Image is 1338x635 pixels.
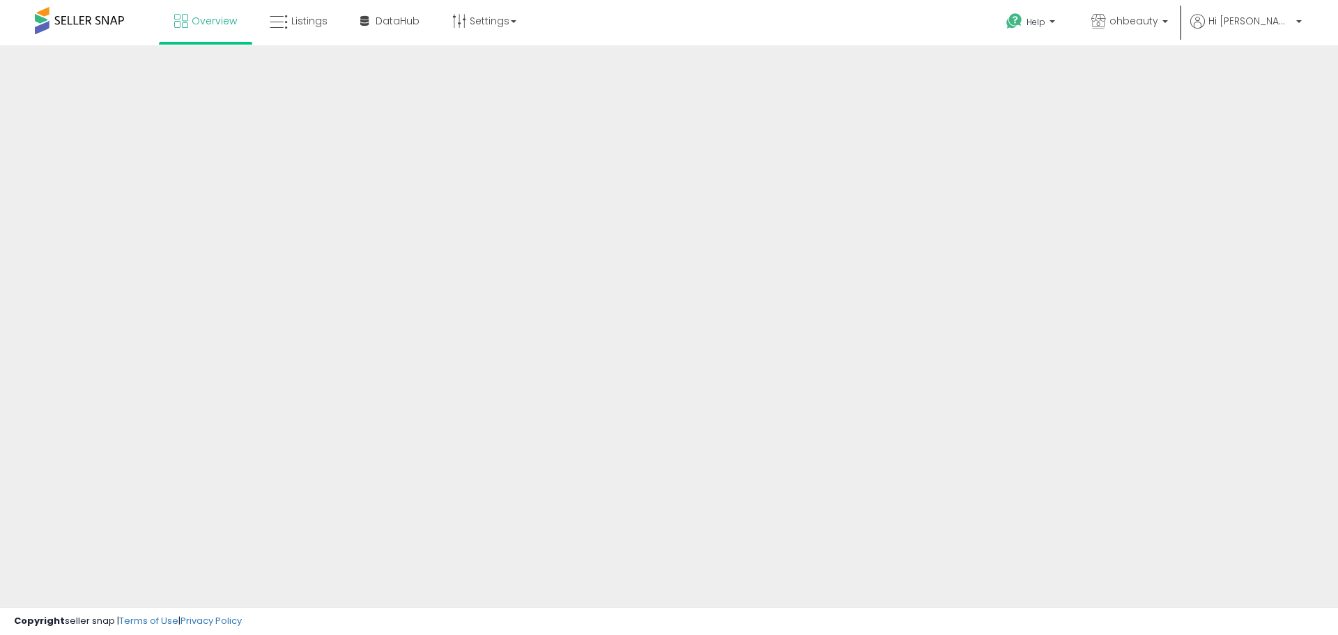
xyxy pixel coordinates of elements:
[1109,14,1158,28] span: ohbeauty
[995,2,1069,45] a: Help
[376,14,420,28] span: DataHub
[119,614,178,627] a: Terms of Use
[1190,14,1302,45] a: Hi [PERSON_NAME]
[14,614,65,627] strong: Copyright
[1026,16,1045,28] span: Help
[192,14,237,28] span: Overview
[291,14,328,28] span: Listings
[14,615,242,628] div: seller snap | |
[1006,13,1023,30] i: Get Help
[1208,14,1292,28] span: Hi [PERSON_NAME]
[180,614,242,627] a: Privacy Policy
